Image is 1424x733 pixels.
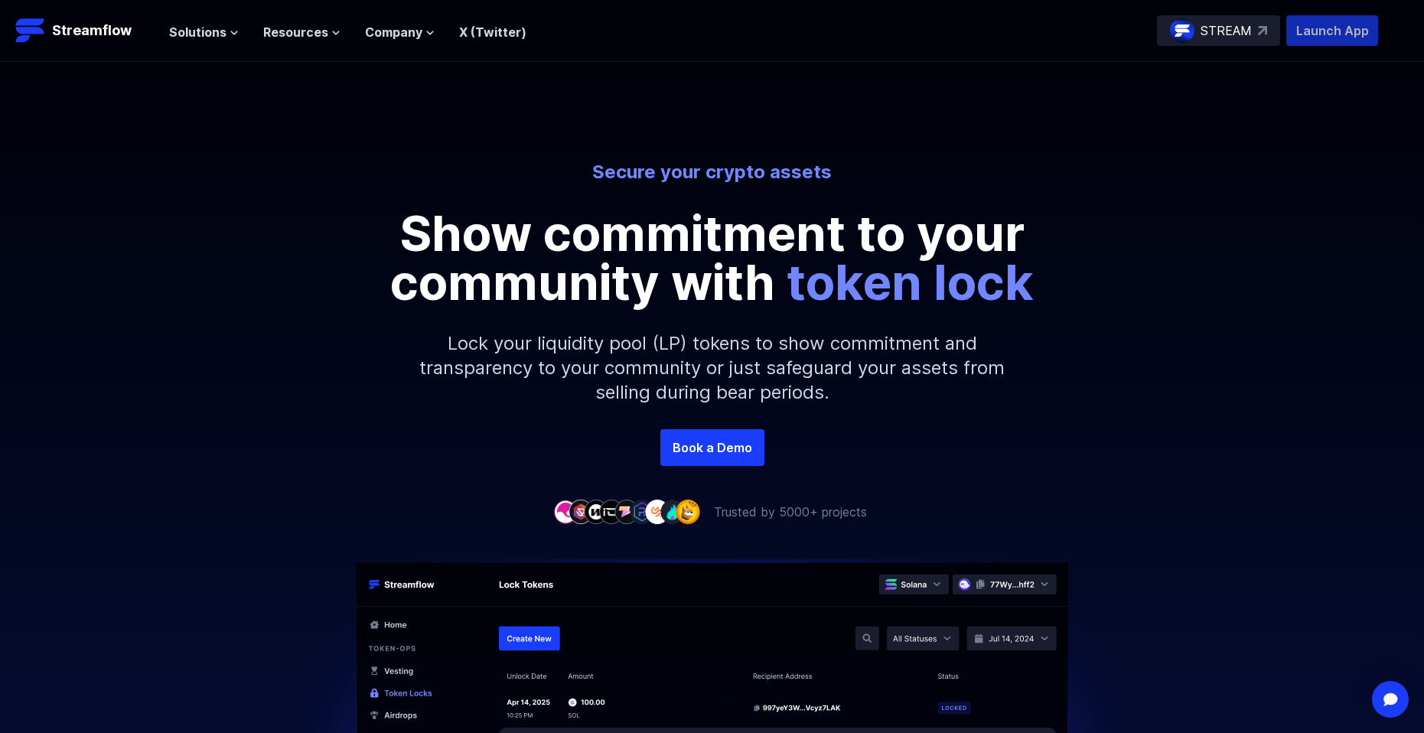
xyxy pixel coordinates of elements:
span: Company [365,23,422,41]
a: X (Twitter) [459,24,526,40]
p: Secure your crypto assets [288,160,1136,184]
img: company-1 [553,500,578,523]
img: company-5 [614,500,639,523]
span: Resources [263,23,328,41]
button: Company [365,23,435,41]
img: streamflow-logo-circle.png [1170,18,1194,43]
a: Streamflow [15,15,154,46]
span: Solutions [169,23,226,41]
button: Resources [263,23,341,41]
img: Streamflow Logo [15,15,46,46]
span: token lock [787,252,1034,311]
p: Lock your liquidity pool (LP) tokens to show commitment and transparency to your community or jus... [383,307,1041,429]
img: company-2 [569,500,593,523]
img: top-right-arrow.svg [1258,26,1267,35]
img: company-4 [599,500,624,523]
a: Book a Demo [660,429,764,466]
p: Show commitment to your community with [368,209,1057,307]
img: company-8 [660,500,685,523]
a: STREAM [1157,15,1280,46]
button: Solutions [169,23,239,41]
img: company-9 [676,500,700,523]
p: STREAM [1201,21,1252,40]
button: Launch App [1286,15,1378,46]
p: Streamflow [52,20,132,41]
img: company-7 [645,500,670,523]
img: company-6 [630,500,654,523]
img: company-3 [584,500,608,523]
div: Open Intercom Messenger [1372,681,1409,718]
p: Trusted by 5000+ projects [714,503,867,521]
